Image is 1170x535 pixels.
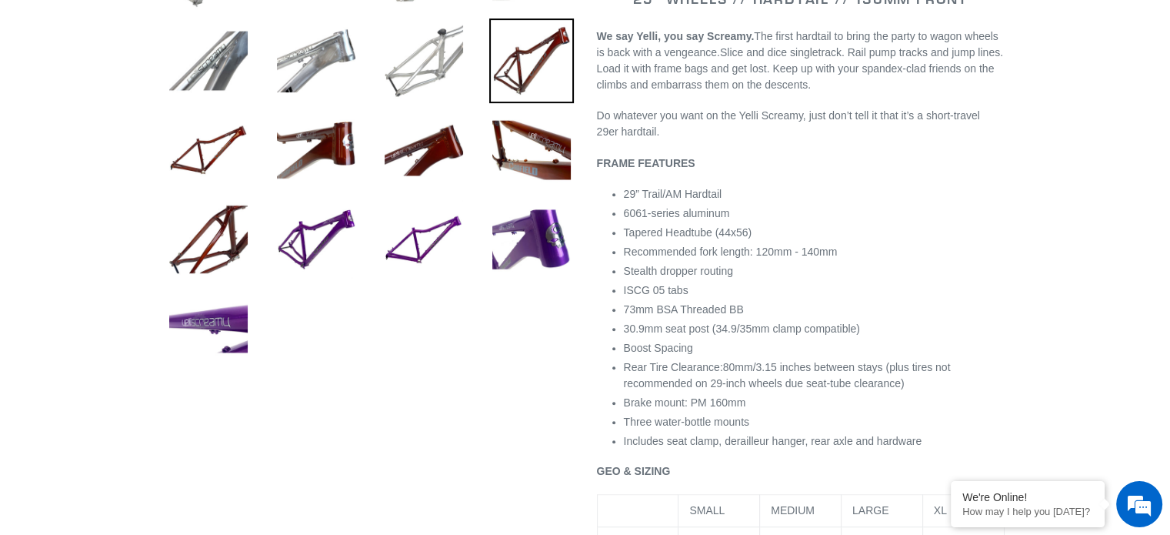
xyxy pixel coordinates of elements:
[8,365,293,419] textarea: Type your message and hit 'Enter'
[382,197,466,282] img: Load image into Gallery viewer, YELLI SCREAMY - Frame Only
[962,506,1093,517] p: How may I help you today?
[624,207,730,219] span: 6061-series aluminum
[382,18,466,103] img: Load image into Gallery viewer, YELLI SCREAMY - Frame Only
[624,303,744,316] span: 73mm BSA Threaded BB
[274,197,358,282] img: Load image into Gallery viewer, YELLI SCREAMY - Frame Only
[489,197,574,282] img: Load image into Gallery viewer, YELLI SCREAMY - Frame Only
[624,435,922,447] span: Includes seat clamp, derailleur hanger, rear axle and hardware
[852,504,888,517] span: LARGE
[274,18,358,103] img: Load image into Gallery viewer, YELLI SCREAMY - Frame Only
[166,286,251,371] img: Load image into Gallery viewer, YELLI SCREAMY - Frame Only
[624,361,951,390] span: 80mm/3.15 inches between stays (plus tires not recommended on 29-inch wheels due seat-tube cleara...
[624,359,1005,392] li: Rear Tire Clearance:
[597,30,998,59] span: The first hardtail to bring the party to wagon wheels is back with a vengeance.
[597,109,980,138] span: Do whatever you want on the Yelli Screamy, just don’t tell it that it’s a short-travel 29er hardt...
[103,86,282,106] div: Chat with us now
[89,166,212,322] span: We're online!
[274,108,358,192] img: Load image into Gallery viewer, YELLI SCREAMY - Frame Only
[597,465,671,477] b: GEO & SIZING
[597,157,695,169] b: FRAME FEATURES
[17,85,40,108] div: Navigation go back
[624,265,733,277] span: Stealth dropper routing
[624,226,752,239] span: Tapered Headtube (44x56)
[934,504,947,517] span: XL
[252,8,289,45] div: Minimize live chat window
[597,28,1005,93] p: Slice and dice singletrack. Rail pump tracks and jump lines. Load it with frame bags and get lost...
[166,197,251,282] img: Load image into Gallery viewer, YELLI SCREAMY - Frame Only
[624,188,722,200] span: 29” Trail/AM Hardtail
[597,30,755,42] b: We say Yelli, you say Screamy.
[489,108,574,192] img: Load image into Gallery viewer, YELLI SCREAMY - Frame Only
[771,504,815,517] span: MEDIUM
[624,416,749,428] span: Three water-bottle mounts
[624,396,746,409] span: Brake mount: PM 160mm
[49,77,88,115] img: d_696896380_company_1647369064580_696896380
[624,284,688,296] span: ISCG 05 tabs
[962,491,1093,503] div: We're Online!
[624,342,693,354] span: Boost Spacing
[489,18,574,103] img: Load image into Gallery viewer, YELLI SCREAMY - Frame Only
[166,18,251,103] img: Load image into Gallery viewer, YELLI SCREAMY - Frame Only
[382,108,466,192] img: Load image into Gallery viewer, YELLI SCREAMY - Frame Only
[624,246,838,258] span: Recommended fork length: 120mm - 140mm
[624,323,860,335] span: 30.9mm seat post (34.9/35mm clamp compatible)
[689,504,725,517] span: SMALL
[166,108,251,192] img: Load image into Gallery viewer, YELLI SCREAMY - Frame Only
